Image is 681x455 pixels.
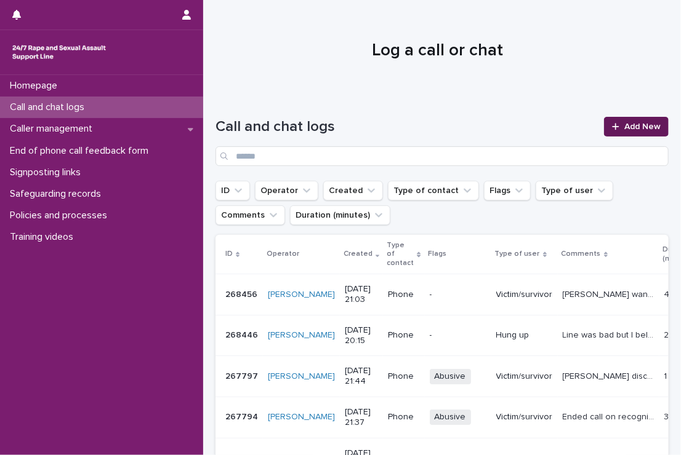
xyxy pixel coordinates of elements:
p: [DATE] 20:15 [345,325,378,346]
p: 267794 [225,410,260,422]
button: Flags [484,181,531,200]
button: Duration (minutes) [290,205,390,225]
p: Comments [562,247,601,261]
p: Caller discussed have a dream 'about a black guy' identified by operator and then shouting 'are y... [563,369,657,382]
p: Victim/survivor [496,371,553,382]
span: Add New [624,122,661,131]
p: Training videos [5,231,83,243]
input: Search [216,146,669,166]
p: Victim/survivor [496,290,553,300]
img: rhQMoQhaT3yELyF149Cw [10,40,108,65]
p: Policies and processes [5,210,117,221]
p: Call and chat logs [5,101,94,113]
p: Operator [267,247,299,261]
p: Flags [429,247,447,261]
p: 1 [664,369,670,382]
p: 3 [664,410,672,422]
button: ID [216,181,250,200]
p: [DATE] 21:03 [345,284,378,305]
p: Victim/survivor [496,412,553,422]
button: Type of contact [388,181,479,200]
a: [PERSON_NAME] [268,290,335,300]
p: Ended call on recognition - mention of autism assessment [563,410,657,422]
p: 268446 [225,328,260,341]
span: Abusive [430,410,471,425]
p: 2 [664,328,672,341]
a: [PERSON_NAME] [268,330,335,341]
p: Phone [388,371,419,382]
p: [DATE] 21:37 [345,407,378,428]
button: Created [323,181,383,200]
p: Caller management [5,123,102,135]
p: Signposting links [5,167,91,178]
a: [PERSON_NAME] [268,371,335,382]
p: Type of user [495,247,540,261]
a: Add New [604,117,669,136]
p: - [430,290,486,300]
p: 268456 [225,287,260,300]
p: End of phone call feedback form [5,145,158,157]
p: Phone [388,290,419,300]
p: Created [344,247,373,261]
button: Comments [216,205,285,225]
p: Caller wanted to discuss frustration at police action around rape case. [563,287,657,300]
button: Type of user [536,181,613,200]
p: 41 [664,287,675,300]
p: Homepage [5,80,67,92]
p: [DATE] 21:44 [345,366,378,387]
p: Hung up [496,330,553,341]
a: [PERSON_NAME] [268,412,335,422]
h1: Call and chat logs [216,118,597,136]
p: ID [225,247,233,261]
p: Safeguarding records [5,188,111,200]
p: 267797 [225,369,260,382]
button: Operator [255,181,318,200]
p: Type of contact [387,239,414,270]
h1: Log a call or chat [216,41,659,61]
p: Line was bad but I believe a caller was there - disconnection or hung up. [563,328,657,341]
p: Phone [388,330,419,341]
p: Phone [388,412,419,422]
p: - [430,330,486,341]
span: Abusive [430,369,471,384]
